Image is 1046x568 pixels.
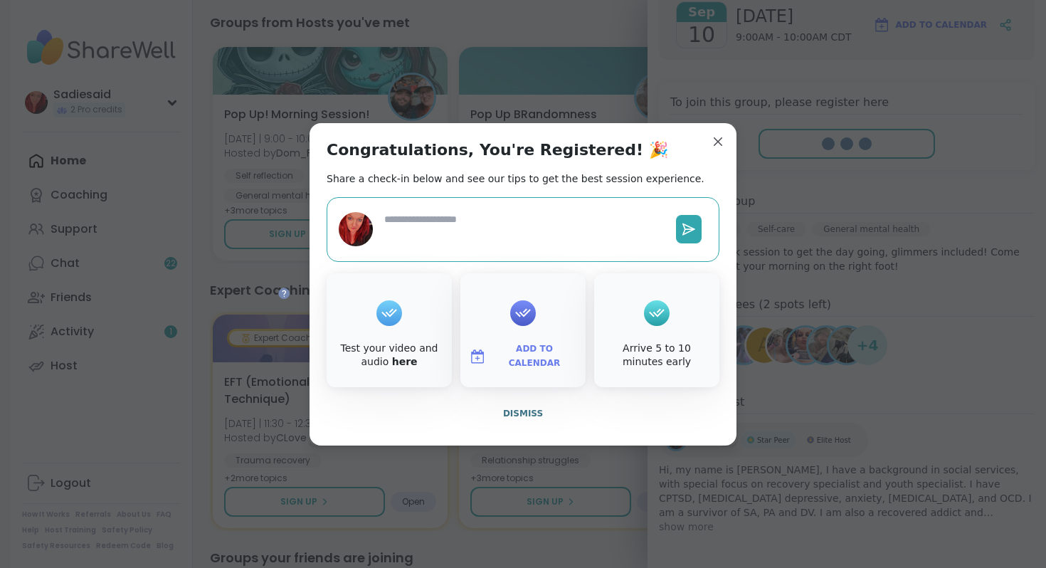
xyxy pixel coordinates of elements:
span: Dismiss [503,409,543,419]
h2: Share a check-in below and see our tips to get the best session experience. [327,172,704,186]
div: Arrive 5 to 10 minutes early [597,342,717,369]
button: Dismiss [327,399,719,428]
div: Test your video and audio [329,342,449,369]
img: ShareWell Logomark [469,348,486,365]
img: Sadiesaid [339,212,373,246]
button: Add to Calendar [463,342,583,372]
h1: Congratulations, You're Registered! 🎉 [327,140,668,160]
iframe: Spotlight [278,288,290,299]
a: here [392,356,418,367]
span: Add to Calendar [492,342,577,370]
